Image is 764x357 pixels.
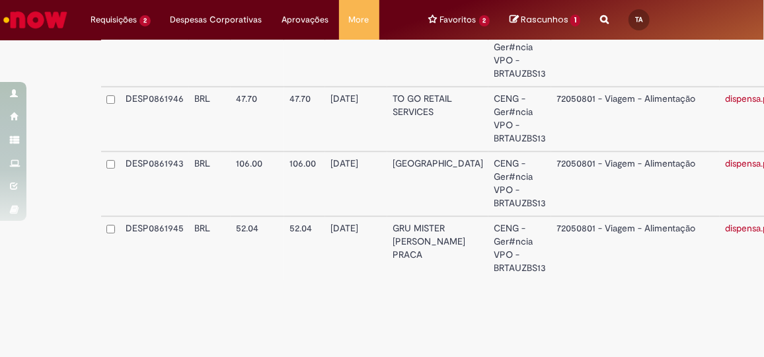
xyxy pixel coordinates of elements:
[231,87,284,151] td: 47.70
[189,151,231,216] td: BRL
[521,13,568,26] span: Rascunhos
[231,22,284,87] td: 115.50
[91,13,137,26] span: Requisições
[284,22,325,87] td: 115.50
[387,87,488,151] td: TO GO RETAIL SERVICES
[349,13,369,26] span: More
[510,13,580,26] a: No momento, sua lista de rascunhos tem 1 Itens
[488,22,551,87] td: CENG - Ger#ncia VPO - BRTAUZBS13
[120,87,189,151] td: DESP0861946
[635,15,642,24] span: TA
[387,216,488,280] td: GRU MISTER [PERSON_NAME] PRACA
[171,13,262,26] span: Despesas Corporativas
[189,22,231,87] td: BRL
[284,151,325,216] td: 106.00
[1,7,69,33] img: ServiceNow
[231,216,284,280] td: 52.04
[282,13,329,26] span: Aprovações
[387,22,488,87] td: [GEOGRAPHIC_DATA]
[488,151,551,216] td: CENG - Ger#ncia VPO - BRTAUZBS13
[189,216,231,280] td: BRL
[387,151,488,216] td: [GEOGRAPHIC_DATA]
[488,216,551,280] td: CENG - Ger#ncia VPO - BRTAUZBS13
[488,87,551,151] td: CENG - Ger#ncia VPO - BRTAUZBS13
[325,87,387,151] td: [DATE]
[120,151,189,216] td: DESP0861943
[551,87,720,151] td: 72050801 - Viagem - Alimentação
[551,151,720,216] td: 72050801 - Viagem - Alimentação
[120,22,189,87] td: DESP0861944
[139,15,151,26] span: 2
[189,87,231,151] td: BRL
[479,15,490,26] span: 2
[570,15,580,26] span: 1
[551,22,720,87] td: 72050801 - Viagem - Alimentação
[120,216,189,280] td: DESP0861945
[284,87,325,151] td: 47.70
[440,13,477,26] span: Favoritos
[231,151,284,216] td: 106.00
[325,22,387,87] td: [DATE]
[325,216,387,280] td: [DATE]
[551,216,720,280] td: 72050801 - Viagem - Alimentação
[325,151,387,216] td: [DATE]
[284,216,325,280] td: 52.04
